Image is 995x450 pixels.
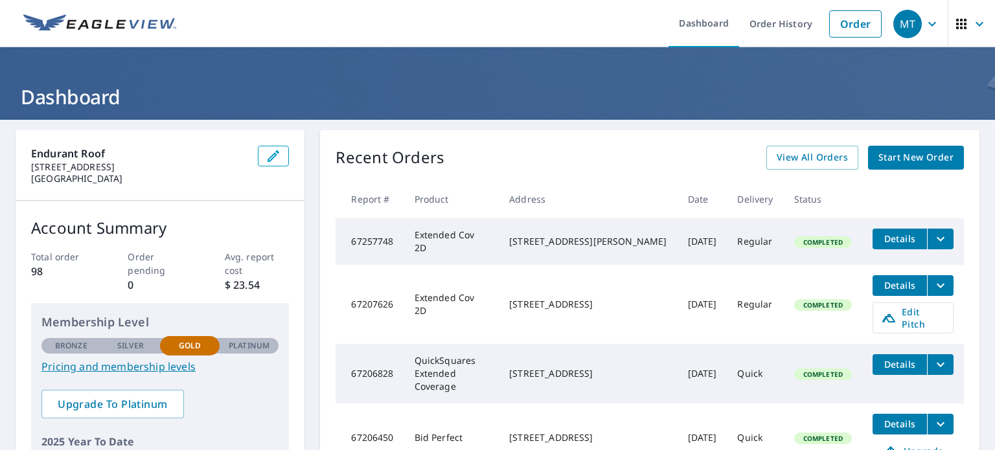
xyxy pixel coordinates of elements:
[795,370,851,379] span: Completed
[881,306,945,330] span: Edit Pitch
[31,146,247,161] p: Endurant Roof
[795,238,851,247] span: Completed
[336,218,404,265] td: 67257748
[893,10,922,38] div: MT
[880,418,919,430] span: Details
[878,150,954,166] span: Start New Order
[23,14,176,34] img: EV Logo
[678,218,727,265] td: [DATE]
[336,265,404,344] td: 67207626
[927,354,954,375] button: filesDropdownBtn-67206828
[31,264,96,279] p: 98
[880,232,919,245] span: Details
[678,265,727,344] td: [DATE]
[41,313,279,331] p: Membership Level
[678,180,727,218] th: Date
[31,161,247,173] p: [STREET_ADDRESS]
[678,344,727,403] td: [DATE]
[404,180,499,218] th: Product
[927,414,954,434] button: filesDropdownBtn-67206450
[41,359,279,374] a: Pricing and membership levels
[336,180,404,218] th: Report #
[795,434,851,443] span: Completed
[117,340,144,352] p: Silver
[225,250,290,277] p: Avg. report cost
[404,265,499,344] td: Extended Cov 2D
[41,434,279,449] p: 2025 Year To Date
[727,265,783,344] td: Regular
[829,10,882,38] a: Order
[499,180,677,218] th: Address
[509,298,667,311] div: [STREET_ADDRESS]
[927,275,954,296] button: filesDropdownBtn-67207626
[727,344,783,403] td: Quick
[404,344,499,403] td: QuickSquares Extended Coverage
[927,229,954,249] button: filesDropdownBtn-67257748
[784,180,862,218] th: Status
[52,397,174,411] span: Upgrade To Platinum
[766,146,858,170] a: View All Orders
[509,367,667,380] div: [STREET_ADDRESS]
[880,279,919,291] span: Details
[31,173,247,185] p: [GEOGRAPHIC_DATA]
[873,275,927,296] button: detailsBtn-67207626
[31,250,96,264] p: Total order
[509,431,667,444] div: [STREET_ADDRESS]
[873,302,954,333] a: Edit Pitch
[179,340,201,352] p: Gold
[873,414,927,434] button: detailsBtn-67206450
[31,216,289,240] p: Account Summary
[41,390,184,418] a: Upgrade To Platinum
[404,218,499,265] td: Extended Cov 2D
[55,340,87,352] p: Bronze
[336,344,404,403] td: 67206828
[727,180,783,218] th: Delivery
[128,277,192,293] p: 0
[229,340,269,352] p: Platinum
[225,277,290,293] p: $ 23.54
[880,358,919,370] span: Details
[873,354,927,375] button: detailsBtn-67206828
[16,84,979,110] h1: Dashboard
[509,235,667,248] div: [STREET_ADDRESS][PERSON_NAME]
[128,250,192,277] p: Order pending
[777,150,848,166] span: View All Orders
[795,300,851,309] span: Completed
[873,229,927,249] button: detailsBtn-67257748
[336,146,444,170] p: Recent Orders
[727,218,783,265] td: Regular
[868,146,964,170] a: Start New Order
